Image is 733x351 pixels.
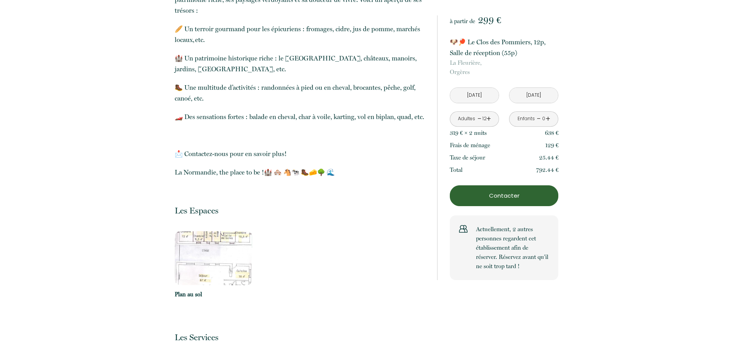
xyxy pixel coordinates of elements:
span: La Fleurière, [450,58,558,67]
p: Les Espaces [175,205,427,216]
div: 12 [483,115,486,123]
input: Arrivée [450,88,499,103]
a: + [486,113,491,125]
p: Orgères [450,58,558,77]
span: 🌊 [327,168,335,176]
p: 🥖 Un terroir gourmand pour les épicuriens : fromages, cidre, jus de pomme, marchés locaux, etc. [175,24,427,45]
img: 17516024575463.png [175,231,253,285]
p: 🏎️ Des sensations fortes : balade en cheval, char à voile, karting, vol en biplan, quad, etc. [175,111,427,122]
p: 🏰 Un patrimoine historique riche : le [GEOGRAPHIC_DATA], châteaux, manoirs, jardins, [GEOGRAPHIC_... [175,53,427,74]
p: Taxe de séjour [450,153,485,162]
span: s [484,129,487,136]
p: 25.44 € [539,153,559,162]
p: 319 € × 2 nuit [450,128,487,138]
p: 638 € [545,128,559,138]
img: users [459,225,468,233]
span: La Normandie, the place to be ! [175,168,264,176]
a: + [546,113,550,125]
p: Plan au sol [175,290,253,299]
span: 🥾🧀🌳 [301,168,325,176]
p: 792.44 € [536,165,559,175]
a: - [478,113,482,125]
span: à partir de [450,18,475,25]
p: 📩 Contactez-nous pour en savoir plus! [175,148,427,159]
input: Départ [509,88,558,103]
a: - [537,113,541,125]
div: Adultes [458,115,475,123]
p: 🥾 Une multitude d’activités : randonnées à pied ou en cheval, brocantes, pêche, golf, canoé, etc. [175,82,427,104]
p: Contacter [452,191,556,200]
div: Enfants [518,115,535,123]
p: Actuellement, 2 autres personnes regardent cet établissement afin de réserver. Réservez avant qu’... [476,225,549,271]
button: Contacter [450,185,558,206]
div: 0 [542,115,546,123]
span: 299 € [478,15,501,25]
p: Frais de ménage [450,141,490,150]
p: 129 € [545,141,559,150]
p: Les Services [175,332,427,343]
span: 🐴🐄 [283,168,299,176]
span: 🏰 [264,168,272,176]
p: 🐶🏓 Le Clos des Pommiers, 12p, Salle de réception (55p) [450,37,558,58]
span: 🏘️ [274,168,282,176]
p: Total [450,165,463,175]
